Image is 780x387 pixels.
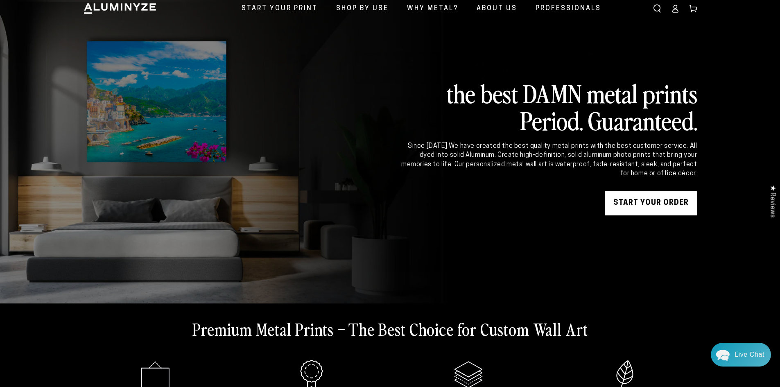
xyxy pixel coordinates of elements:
[711,343,771,367] div: Chat widget toggle
[336,3,389,15] span: Shop By Use
[477,3,517,15] span: About Us
[536,3,601,15] span: Professionals
[400,79,697,134] h2: the best DAMN metal prints Period. Guaranteed.
[83,2,157,15] img: Aluminyze
[764,179,780,224] div: Click to open Judge.me floating reviews tab
[192,318,588,339] h2: Premium Metal Prints – The Best Choice for Custom Wall Art
[605,191,697,215] a: START YOUR Order
[400,142,697,179] div: Since [DATE] We have created the best quality metal prints with the best customer service. All dy...
[735,343,764,367] div: Contact Us Directly
[242,3,318,15] span: Start Your Print
[407,3,458,15] span: Why Metal?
